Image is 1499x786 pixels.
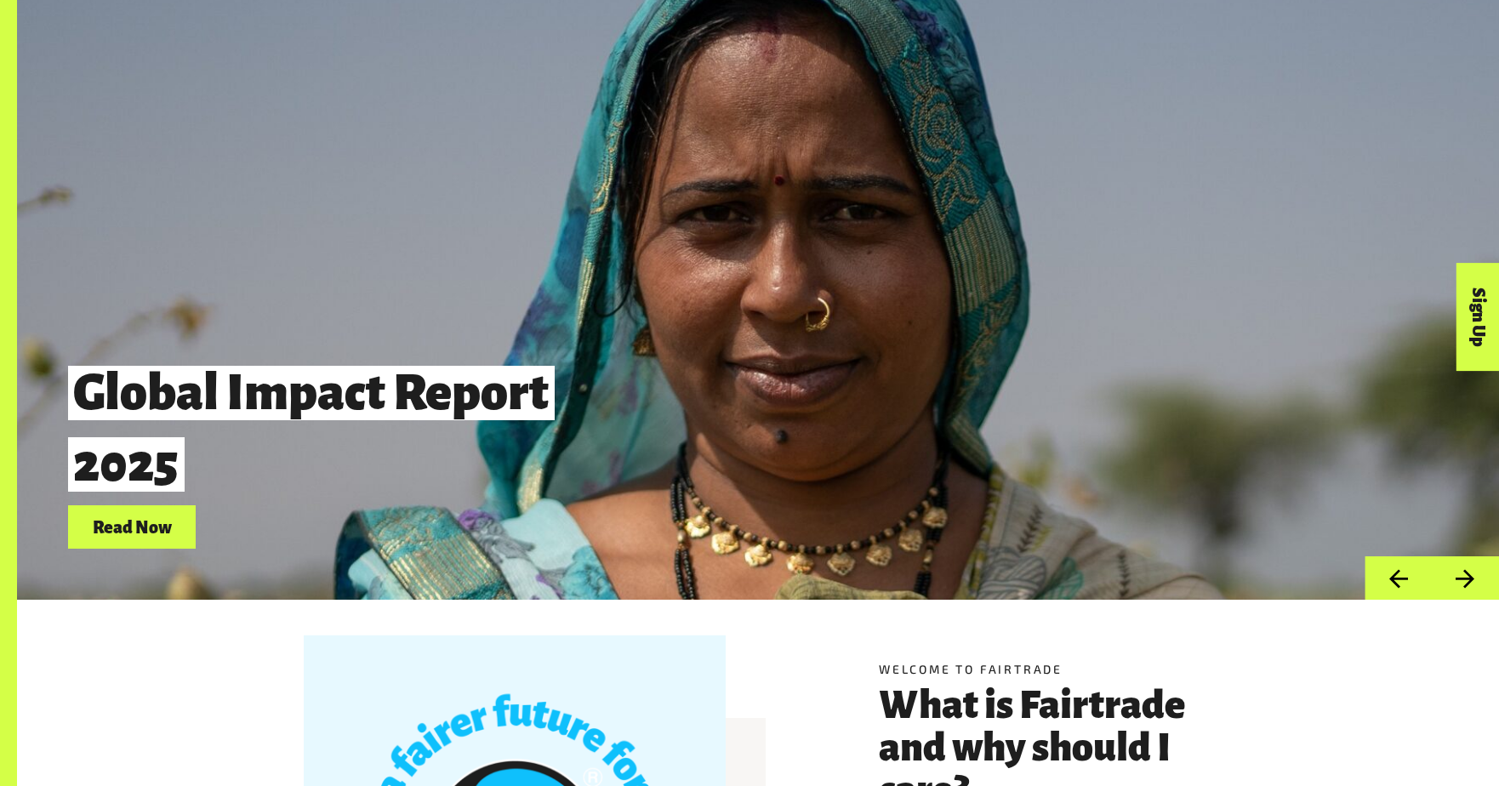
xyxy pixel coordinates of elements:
a: Read Now [68,505,196,549]
button: Next [1432,556,1499,600]
button: Previous [1365,556,1432,600]
h5: Welcome to Fairtrade [879,660,1212,678]
span: Global Impact Report 2025 [68,366,555,491]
